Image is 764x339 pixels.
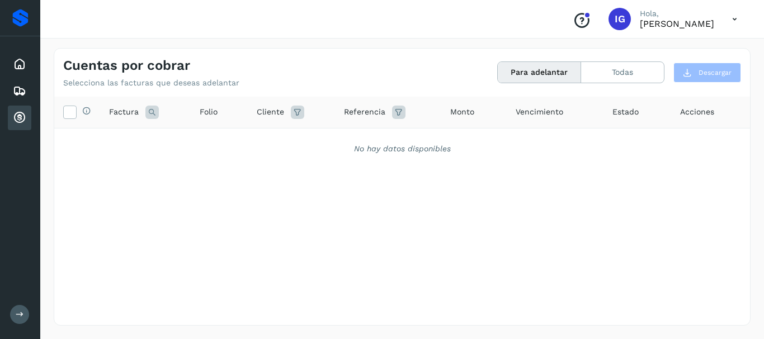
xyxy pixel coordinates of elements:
button: Descargar [673,63,741,83]
span: Acciones [680,106,714,118]
p: ISABEL GARDUÑO DORANTES [640,18,714,29]
div: Inicio [8,52,31,77]
span: Referencia [344,106,385,118]
p: Selecciona las facturas que deseas adelantar [63,78,239,88]
button: Para adelantar [498,62,581,83]
span: Descargar [699,68,732,78]
h4: Cuentas por cobrar [63,58,190,74]
span: Folio [200,106,218,118]
span: Factura [109,106,139,118]
div: No hay datos disponibles [69,143,735,155]
p: Hola, [640,9,714,18]
span: Monto [450,106,474,118]
span: Vencimiento [516,106,563,118]
span: Estado [612,106,639,118]
div: Embarques [8,79,31,103]
span: Cliente [257,106,284,118]
div: Cuentas por cobrar [8,106,31,130]
button: Todas [581,62,664,83]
